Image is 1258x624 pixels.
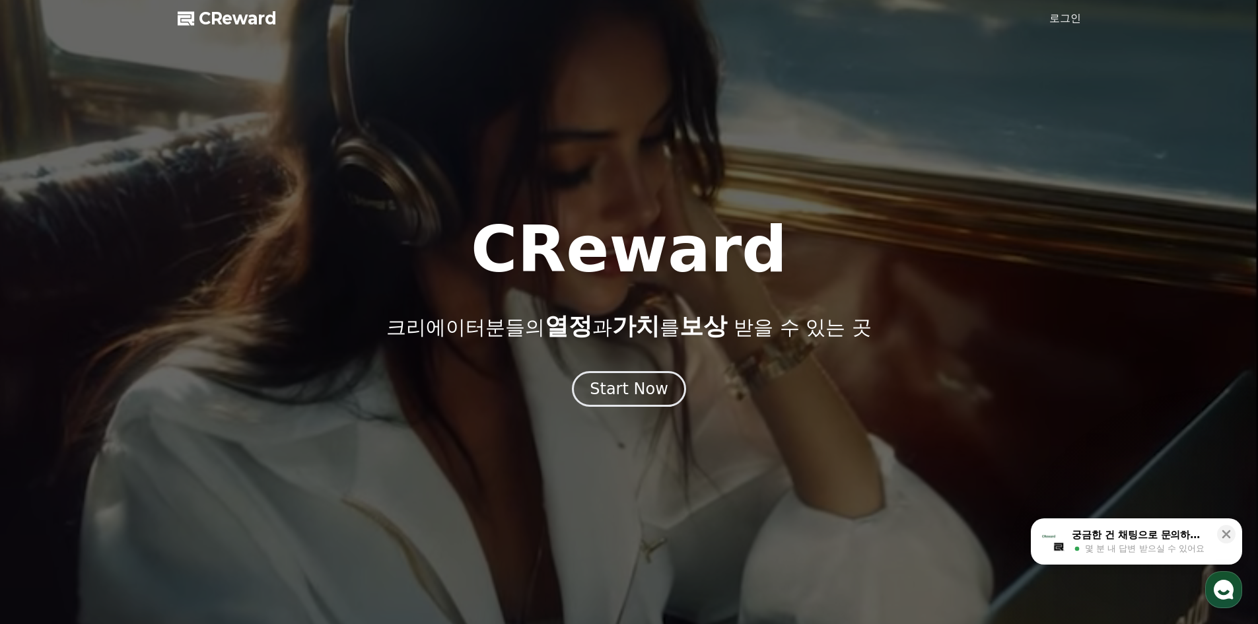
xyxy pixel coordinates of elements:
a: 대화 [87,419,170,452]
a: 로그인 [1049,11,1081,26]
span: 홈 [42,438,50,449]
span: 가치 [612,312,660,339]
span: 대화 [121,439,137,450]
span: 보상 [680,312,727,339]
h1: CReward [471,218,787,281]
a: 설정 [170,419,254,452]
a: 홈 [4,419,87,452]
a: Start Now [572,384,686,397]
button: Start Now [572,371,686,407]
p: 크리에이터분들의 과 를 받을 수 있는 곳 [386,313,871,339]
a: CReward [178,8,277,29]
span: 열정 [545,312,592,339]
div: Start Now [590,378,668,399]
span: 설정 [204,438,220,449]
span: CReward [199,8,277,29]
